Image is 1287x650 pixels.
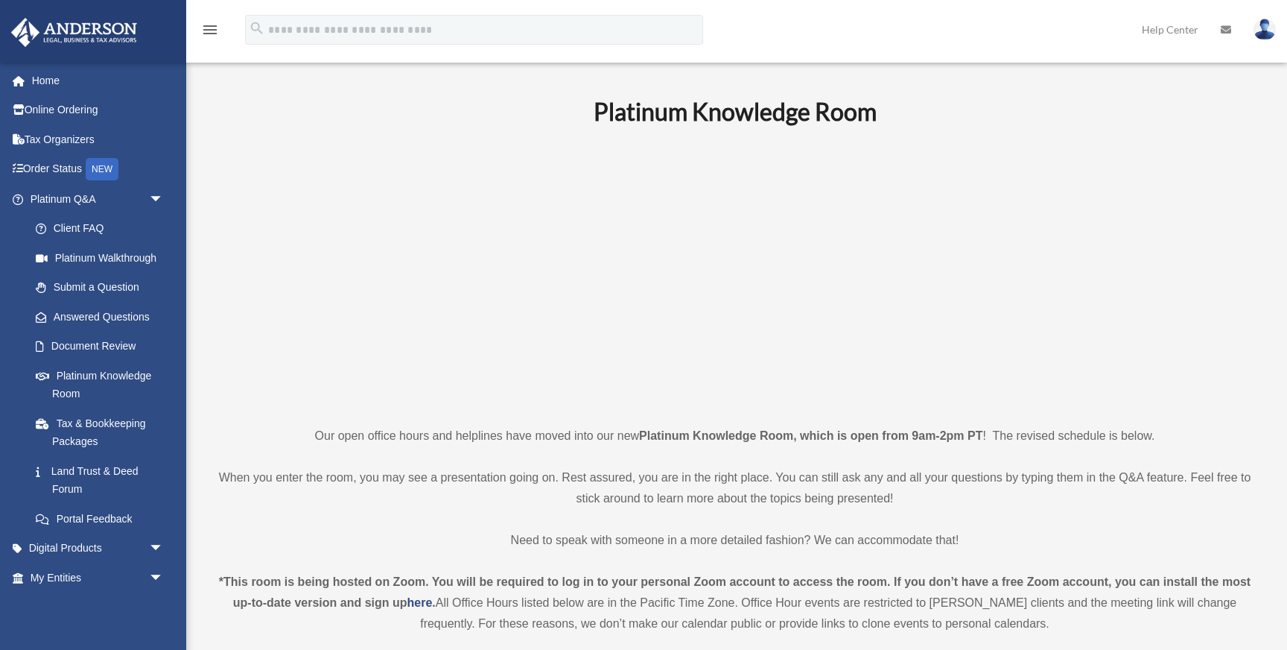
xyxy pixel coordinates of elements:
[21,214,186,244] a: Client FAQ
[21,361,179,408] a: Platinum Knowledge Room
[212,467,1257,509] p: When you enter the room, you may see a presentation going on. Rest assured, you are in the right ...
[10,184,186,214] a: Platinum Q&Aarrow_drop_down
[201,26,219,39] a: menu
[10,95,186,125] a: Online Ordering
[21,332,186,362] a: Document Review
[219,575,1251,609] strong: *This room is being hosted on Zoom. You will be required to log in to your personal Zoom account ...
[149,593,179,623] span: arrow_drop_down
[639,429,982,442] strong: Platinum Knowledge Room, which is open from 9am-2pm PT
[21,456,186,504] a: Land Trust & Deed Forum
[512,146,959,398] iframe: 231110_Toby_KnowledgeRoom
[407,596,433,609] a: here
[432,596,435,609] strong: .
[10,534,186,564] a: Digital Productsarrow_drop_down
[149,534,179,564] span: arrow_drop_down
[1253,19,1276,40] img: User Pic
[149,563,179,593] span: arrow_drop_down
[201,21,219,39] i: menu
[21,302,186,332] a: Answered Questions
[86,158,118,180] div: NEW
[7,18,142,47] img: Anderson Advisors Platinum Portal
[10,563,186,593] a: My Entitiesarrow_drop_down
[10,66,186,95] a: Home
[149,184,179,215] span: arrow_drop_down
[594,97,877,126] b: Platinum Knowledge Room
[10,593,186,622] a: My [PERSON_NAME] Teamarrow_drop_down
[21,243,186,273] a: Platinum Walkthrough
[212,572,1257,634] div: All Office Hours listed below are in the Pacific Time Zone. Office Hour events are restricted to ...
[21,273,186,303] a: Submit a Question
[10,154,186,185] a: Order StatusNEW
[21,504,186,534] a: Portal Feedback
[21,408,186,456] a: Tax & Bookkeeping Packages
[212,426,1257,447] p: Our open office hours and helplines have moved into our new ! The revised schedule is below.
[212,530,1257,551] p: Need to speak with someone in a more detailed fashion? We can accommodate that!
[249,20,265,37] i: search
[10,124,186,154] a: Tax Organizers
